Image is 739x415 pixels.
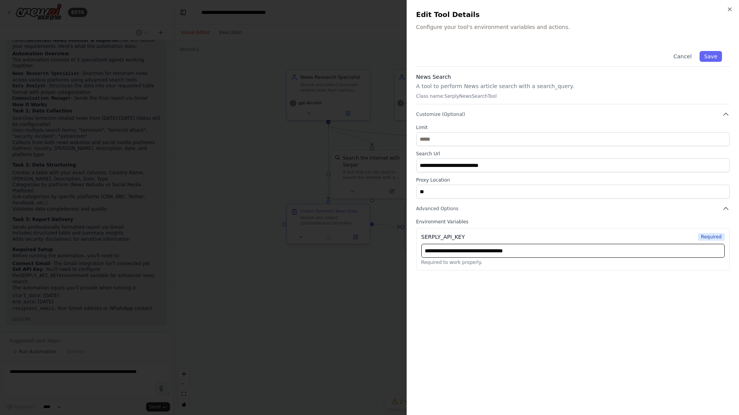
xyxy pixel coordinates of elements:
h2: Edit Tool Details [416,9,730,20]
span: Advanced Options [416,206,458,212]
button: Save [700,51,722,62]
label: Environment Variables [416,219,730,225]
label: Proxy Location [416,177,730,183]
label: Limit [416,124,730,131]
div: SERPLY_API_KEY [421,233,465,241]
p: Required to work properly. [421,259,725,265]
span: Required [698,233,725,241]
p: Configure your tool's environment variables and actions. [416,23,730,31]
button: Customize (Optional) [416,111,730,118]
h3: News Search [416,73,730,81]
span: Customize (Optional) [416,111,465,117]
label: Search Url [416,151,730,157]
button: Advanced Options [416,205,730,213]
p: Class name: SerplyNewsSearchTool [416,93,730,99]
button: Cancel [669,51,696,62]
p: A tool to perform News article search with a search_query. [416,82,730,90]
